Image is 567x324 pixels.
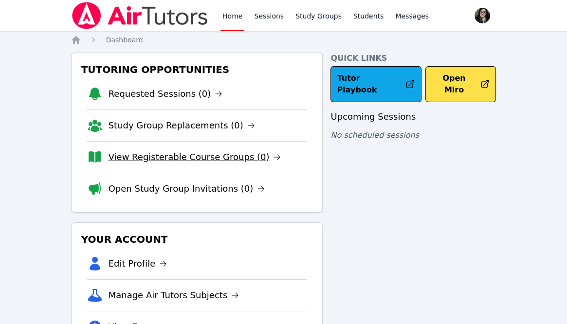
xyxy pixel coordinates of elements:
button: Open Miro [425,66,496,102]
a: Study Group Replacements (0) [109,119,255,132]
span: No scheduled sessions [330,130,419,140]
h3: Upcoming Sessions [330,110,496,124]
h3: Tutoring Opportunities [79,61,315,78]
h3: Your Account [79,231,315,248]
span: Messages [395,11,429,21]
h4: Quick Links [330,53,496,64]
a: Tutor Playbook [330,66,421,102]
nav: Breadcrumb [71,35,496,45]
a: Manage Air Tutors Subjects [109,288,239,302]
a: Dashboard [106,35,143,45]
img: Air Tutors [71,2,209,29]
a: Open Study Group Invitations (0) [109,182,265,196]
a: Edit Profile [109,257,167,270]
a: View Registerable Course Groups (0) [109,150,281,164]
span: Dashboard [106,36,143,44]
a: Requested Sessions (0) [109,87,223,101]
